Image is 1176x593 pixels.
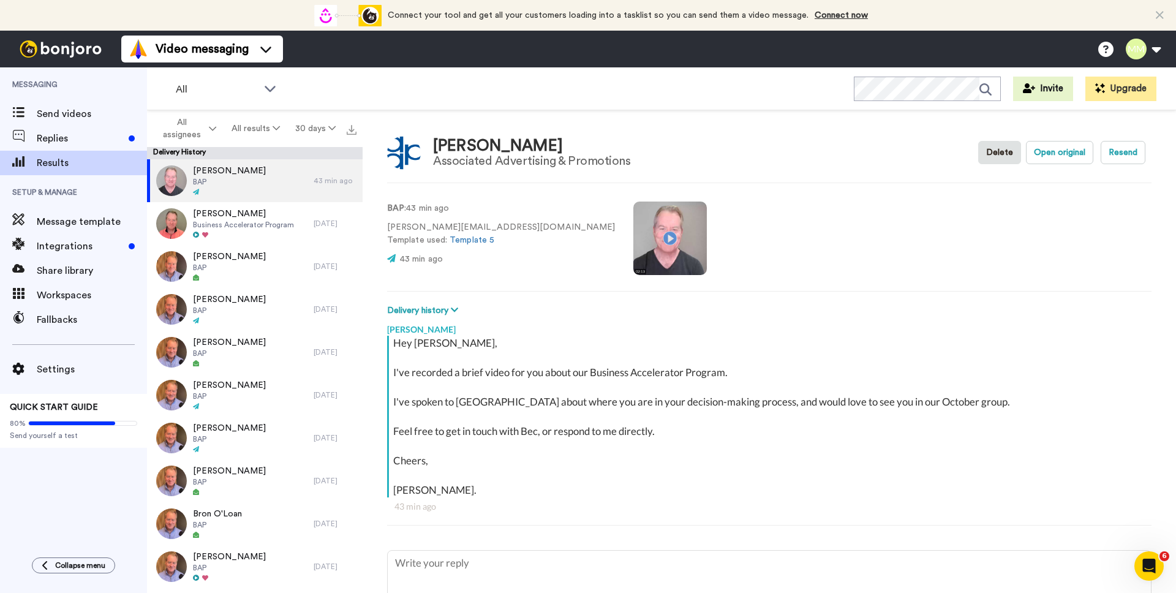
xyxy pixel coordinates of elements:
span: Send videos [37,107,147,121]
button: Open original [1026,141,1093,164]
button: Export all results that match these filters now. [343,119,360,138]
a: [PERSON_NAME]BAP43 min ago [147,159,363,202]
span: [PERSON_NAME] [193,165,266,177]
div: Associated Advertising & Promotions [433,154,630,168]
a: Bron O'LoanBAP[DATE] [147,502,363,545]
button: All assignees [149,111,224,146]
span: Integrations [37,239,124,254]
span: 6 [1159,551,1169,561]
img: 2ac30b1f-5b1b-4065-b1a7-441bf86bb740-thumb.jpg [156,423,187,453]
img: f9a1e324-c8c7-4048-83d6-9f91b00c71e4-thumb.jpg [156,165,187,196]
span: BAP [193,434,266,444]
span: QUICK START GUIDE [10,403,98,412]
div: Hey [PERSON_NAME], I've recorded a brief video for you about our Business Accelerator Program. I'... [393,336,1148,497]
span: Workspaces [37,288,147,303]
img: bj-logo-header-white.svg [15,40,107,58]
a: Connect now [815,11,868,20]
div: animation [314,5,382,26]
img: bb0f3d4e-8ffa-45df-bc7d-8f04b68115da-thumb.jpg [156,337,187,368]
span: BAP [193,391,266,401]
span: [PERSON_NAME] [193,293,266,306]
img: vm-color.svg [129,39,148,59]
span: BAP [193,263,266,273]
span: Bron O'Loan [193,508,242,520]
button: Invite [1013,77,1073,101]
button: Resend [1101,141,1145,164]
img: 8d888ec5-1568-4f52-9055-64692100f1a6-thumb.jpg [156,466,187,496]
a: [PERSON_NAME]Business Accelerator Program[DATE] [147,202,363,245]
a: [PERSON_NAME]BAP[DATE] [147,374,363,417]
span: Share library [37,263,147,278]
span: [PERSON_NAME] [193,379,266,391]
span: Results [37,156,147,170]
a: [PERSON_NAME]BAP[DATE] [147,459,363,502]
span: BAP [193,563,266,573]
a: [PERSON_NAME]BAP[DATE] [147,331,363,374]
div: [DATE] [314,433,356,443]
button: Delivery history [387,304,462,317]
div: 43 min ago [394,500,1144,513]
strong: BAP [387,204,404,213]
span: BAP [193,177,266,187]
p: [PERSON_NAME][EMAIL_ADDRESS][DOMAIN_NAME] Template used: [387,221,615,247]
iframe: Intercom live chat [1134,551,1164,581]
a: [PERSON_NAME]BAP[DATE] [147,417,363,459]
a: [PERSON_NAME]BAP[DATE] [147,545,363,588]
span: Business Accelerator Program [193,220,294,230]
span: [PERSON_NAME] [193,208,294,220]
div: [DATE] [314,476,356,486]
span: Collapse menu [55,561,105,570]
div: [PERSON_NAME] [433,137,630,155]
span: Connect your tool and get all your customers loading into a tasklist so you can send them a video... [388,11,809,20]
div: [DATE] [314,262,356,271]
button: Collapse menu [32,557,115,573]
span: [PERSON_NAME] [193,551,266,563]
span: BAP [193,520,242,530]
span: BAP [193,477,266,487]
img: 436ce7f5-54fd-459a-9809-878da3eca7d8-thumb.jpg [156,380,187,410]
img: 893ae91c-3848-48b6-8279-fd8ea590b3cd-thumb.jpg [156,251,187,282]
span: Replies [37,131,124,146]
a: [PERSON_NAME]BAP[DATE] [147,288,363,331]
div: [DATE] [314,347,356,357]
img: export.svg [347,125,356,135]
div: [DATE] [314,304,356,314]
span: BAP [193,306,266,315]
img: 774417e3-27aa-4421-8160-8d542b8b9639-thumb.jpg [156,294,187,325]
img: b41684af-6f49-40c0-b6d4-b1e8887a9712-thumb.jpg [156,508,187,539]
a: Template 5 [450,236,494,244]
div: [PERSON_NAME] [387,317,1151,336]
span: Video messaging [156,40,249,58]
span: Message template [37,214,147,229]
img: 217a7441-545d-468e-b71b-1da58551b628-thumb.jpg [156,551,187,582]
button: Delete [978,141,1021,164]
button: All results [224,118,288,140]
div: Delivery History [147,147,363,159]
div: 43 min ago [314,176,356,186]
img: Image of Natalie Bell [387,136,421,170]
div: [DATE] [314,562,356,572]
button: Upgrade [1085,77,1156,101]
span: All [176,82,258,97]
span: 43 min ago [400,255,443,263]
div: [DATE] [314,390,356,400]
a: [PERSON_NAME]BAP[DATE] [147,245,363,288]
span: BAP [193,349,266,358]
button: 30 days [287,118,343,140]
p: : 43 min ago [387,202,615,215]
span: [PERSON_NAME] [193,422,266,434]
span: Send yourself a test [10,431,137,440]
span: [PERSON_NAME] [193,251,266,263]
div: [DATE] [314,219,356,229]
span: [PERSON_NAME] [193,465,266,477]
span: [PERSON_NAME] [193,336,266,349]
img: 9e043665-3c67-4435-8631-b63694811130-thumb.jpg [156,208,187,239]
span: Fallbacks [37,312,147,327]
span: 80% [10,418,26,428]
div: [DATE] [314,519,356,529]
span: Settings [37,362,147,377]
span: All assignees [157,116,206,141]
